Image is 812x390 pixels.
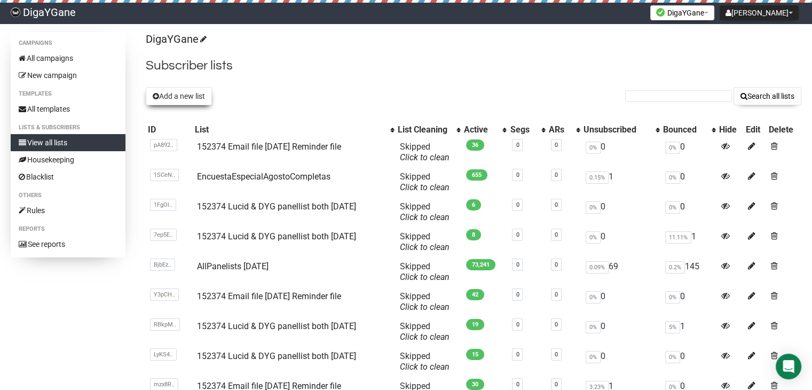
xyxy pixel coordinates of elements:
th: Bounced: No sort applied, activate to apply an ascending sort [661,122,718,137]
a: Click to clean [400,302,450,312]
td: 0 [581,137,661,167]
a: 0 [516,261,519,268]
span: 19 [466,319,484,330]
th: ARs: No sort applied, activate to apply an ascending sort [547,122,581,137]
td: 69 [581,257,661,287]
span: 7ep5E.. [150,229,177,241]
li: Campaigns [11,37,125,50]
a: 152374 Lucid & DYG panellist both [DATE] [196,231,356,241]
td: 0 [661,287,718,317]
span: 0% [665,351,680,363]
a: EncuestaEspecialAgostoCompletas [196,171,330,182]
li: Others [11,189,125,202]
div: List [194,124,385,135]
a: 0 [516,291,519,298]
span: 5% [665,321,680,333]
a: See reports [11,236,125,253]
td: 0 [661,197,718,227]
td: 0 [581,227,661,257]
span: 0.15% [586,171,609,184]
th: Active: No sort applied, activate to apply an ascending sort [462,122,508,137]
a: Click to clean [400,212,450,222]
td: 145 [661,257,718,287]
span: 0% [665,291,680,303]
span: Skipped [400,261,450,282]
a: 0 [555,201,558,208]
span: Skipped [400,171,450,192]
a: Click to clean [400,272,450,282]
a: 152374 Lucid & DYG panellist both [DATE] [196,201,356,212]
span: 30 [466,379,484,390]
td: 0 [581,197,661,227]
div: Delete [768,124,799,135]
span: 6 [466,199,481,210]
a: Blacklist [11,168,125,185]
div: ARs [549,124,570,135]
a: Click to clean [400,362,450,372]
button: Add a new list [146,87,212,105]
a: 0 [555,231,558,238]
td: 1 [581,167,661,197]
span: 73,241 [466,259,495,270]
span: Skipped [400,201,450,222]
span: 0% [665,142,680,154]
a: Click to clean [400,242,450,252]
a: 0 [555,261,558,268]
div: List Cleaning [398,124,451,135]
td: 0 [581,287,661,317]
img: f83b26b47af82e482c948364ee7c1d9c [11,7,20,17]
span: 42 [466,289,484,300]
td: 0 [581,317,661,347]
a: 0 [516,171,519,178]
th: ID: No sort applied, sorting is disabled [146,122,192,137]
span: 0% [586,142,601,154]
a: 0 [555,291,558,298]
span: 0% [586,321,601,333]
div: Open Intercom Messenger [776,354,801,379]
th: List: No sort applied, activate to apply an ascending sort [192,122,396,137]
img: favicons [656,8,665,17]
div: Unsubscribed [584,124,650,135]
span: 1FgOl.. [150,199,176,211]
td: 0 [661,137,718,167]
span: Skipped [400,321,450,342]
span: Skipped [400,231,450,252]
span: LyKS4.. [150,348,177,361]
span: Y3pCH.. [150,288,179,301]
div: Active [464,124,497,135]
div: Segs [510,124,536,135]
a: 0 [516,142,519,149]
button: Search all lists [734,87,801,105]
a: All campaigns [11,50,125,67]
td: 1 [661,317,718,347]
th: Unsubscribed: No sort applied, activate to apply an ascending sort [581,122,661,137]
div: ID [148,124,190,135]
span: 0% [665,201,680,214]
a: 0 [555,351,558,358]
span: 0.09% [586,261,609,274]
th: List Cleaning: No sort applied, activate to apply an ascending sort [396,122,462,137]
a: 0 [516,231,519,238]
a: Click to clean [400,332,450,342]
td: 0 [661,347,718,377]
div: Edit [746,124,764,135]
div: Hide [719,124,742,135]
a: 152374 Lucid & DYG panellist both [DATE] [196,321,356,331]
li: Reports [11,223,125,236]
a: Rules [11,202,125,219]
span: pA892.. [150,139,177,151]
span: 0% [586,291,601,303]
span: Skipped [400,142,450,162]
span: 655 [466,169,487,181]
a: 152374 Lucid & DYG panellist both [DATE] [196,351,356,361]
a: 0 [516,321,519,328]
span: 15 [466,349,484,360]
td: 1 [661,227,718,257]
h2: Subscriber lists [146,56,801,75]
td: 0 [581,347,661,377]
button: DigaYGane [650,5,714,20]
a: Click to clean [400,182,450,192]
span: 0% [586,201,601,214]
a: New campaign [11,67,125,84]
a: All templates [11,100,125,118]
